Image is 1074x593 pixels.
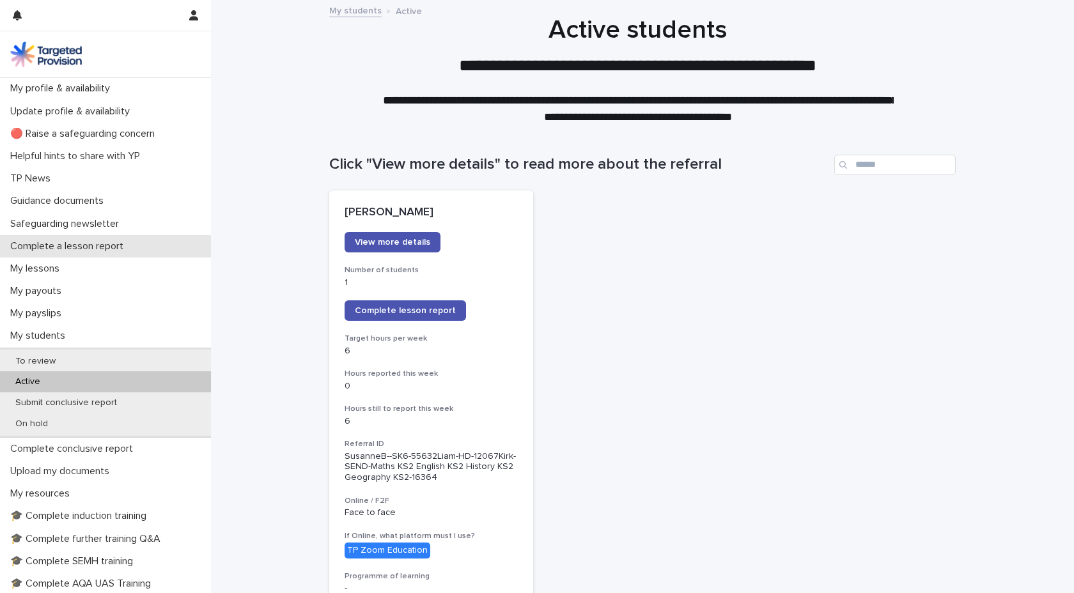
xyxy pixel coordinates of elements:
[5,150,150,162] p: Helpful hints to share with YP
[5,419,58,429] p: On hold
[345,496,518,506] h3: Online / F2F
[5,128,165,140] p: 🔴 Raise a safeguarding concern
[5,533,171,545] p: 🎓 Complete further training Q&A
[345,451,518,483] p: SusanneB--SK6-55632Liam-HD-12067Kirk-SEND-Maths KS2 English KS2 History KS2 Geography KS2-16364
[5,488,80,500] p: My resources
[5,555,143,567] p: 🎓 Complete SEMH training
[345,346,518,357] p: 6
[5,376,51,387] p: Active
[345,300,466,321] a: Complete lesson report
[5,397,127,408] p: Submit conclusive report
[345,277,518,288] p: 1
[345,265,518,275] h3: Number of students
[345,206,518,220] p: [PERSON_NAME]
[329,3,382,17] a: My students
[355,238,430,247] span: View more details
[345,232,440,252] a: View more details
[5,510,157,522] p: 🎓 Complete induction training
[5,443,143,455] p: Complete conclusive report
[5,307,72,320] p: My payslips
[10,42,82,67] img: M5nRWzHhSzIhMunXDL62
[5,263,70,275] p: My lessons
[329,155,829,174] h1: Click "View more details" to read more about the referral
[5,285,72,297] p: My payouts
[5,465,120,477] p: Upload my documents
[325,15,951,45] h1: Active students
[345,334,518,344] h3: Target hours per week
[396,3,422,17] p: Active
[345,543,430,558] div: TP Zoom Education
[5,173,61,185] p: TP News
[345,416,518,427] p: 6
[345,369,518,379] h3: Hours reported this week
[345,531,518,541] h3: If Online, what platform must I use?
[345,571,518,581] h3: Programme of learning
[5,82,120,95] p: My profile & availability
[5,105,140,118] p: Update profile & availability
[5,356,66,367] p: To review
[345,404,518,414] h3: Hours still to report this week
[345,439,518,449] h3: Referral ID
[5,578,161,590] p: 🎓 Complete AQA UAS Training
[5,240,134,252] p: Complete a lesson report
[355,306,456,315] span: Complete lesson report
[345,507,518,518] p: Face to face
[5,195,114,207] p: Guidance documents
[5,330,75,342] p: My students
[834,155,956,175] input: Search
[5,218,129,230] p: Safeguarding newsletter
[345,381,518,392] p: 0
